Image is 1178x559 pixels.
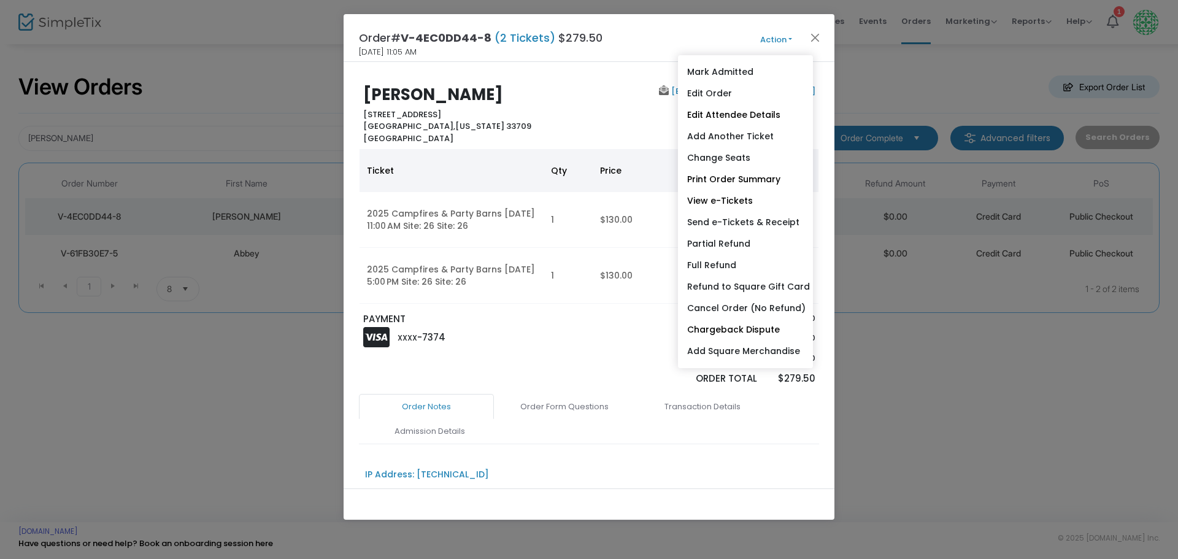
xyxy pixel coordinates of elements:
[544,149,593,192] th: Qty
[739,33,813,47] button: Action
[365,468,489,481] div: IP Address: [TECHNICAL_ID]
[497,394,632,420] a: Order Form Questions
[653,352,757,364] p: Tax Total
[544,192,593,248] td: 1
[363,312,583,326] p: PAYMENT
[678,255,813,276] a: Full Refund
[678,233,813,255] a: Partial Refund
[363,120,455,132] span: [GEOGRAPHIC_DATA],
[678,147,813,169] a: Change Seats
[359,394,494,420] a: Order Notes
[360,149,818,304] div: Data table
[807,29,823,45] button: Close
[678,319,813,341] a: Chargeback Dispute
[769,372,815,386] p: $279.50
[362,418,497,444] a: Admission Details
[653,332,757,344] p: Service Fee Total
[360,248,544,304] td: 2025 Campfires & Party Barns [DATE] 5:00 PM Site: 26 Site: 26
[544,248,593,304] td: 1
[678,341,813,362] a: Add Square Merchandise
[363,109,531,144] b: [STREET_ADDRESS] [US_STATE] 33709 [GEOGRAPHIC_DATA]
[491,30,558,45] span: (2 Tickets)
[417,331,445,344] span: -7374
[678,212,813,233] a: Send e-Tickets & Receipt
[678,190,813,212] a: View e-Tickets
[359,29,602,46] h4: Order# $279.50
[593,248,709,304] td: $130.00
[678,104,813,126] a: Edit Attendee Details
[360,192,544,248] td: 2025 Campfires & Party Barns [DATE] 11:00 AM Site: 26 Site: 26
[593,149,709,192] th: Price
[593,192,709,248] td: $130.00
[678,61,813,83] a: Mark Admitted
[401,30,491,45] span: V-4EC0DD44-8
[678,126,813,147] a: Add Another Ticket
[653,372,757,386] p: Order Total
[678,83,813,104] a: Edit Order
[360,149,544,192] th: Ticket
[398,333,417,343] span: XXXX
[635,394,770,420] a: Transaction Details
[363,83,503,106] b: [PERSON_NAME]
[359,46,417,58] span: [DATE] 11:05 AM
[678,169,813,190] a: Print Order Summary
[678,276,813,298] a: Refund to Square Gift Card
[678,298,813,319] a: Cancel Order (No Refund)
[653,312,757,325] p: Sub total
